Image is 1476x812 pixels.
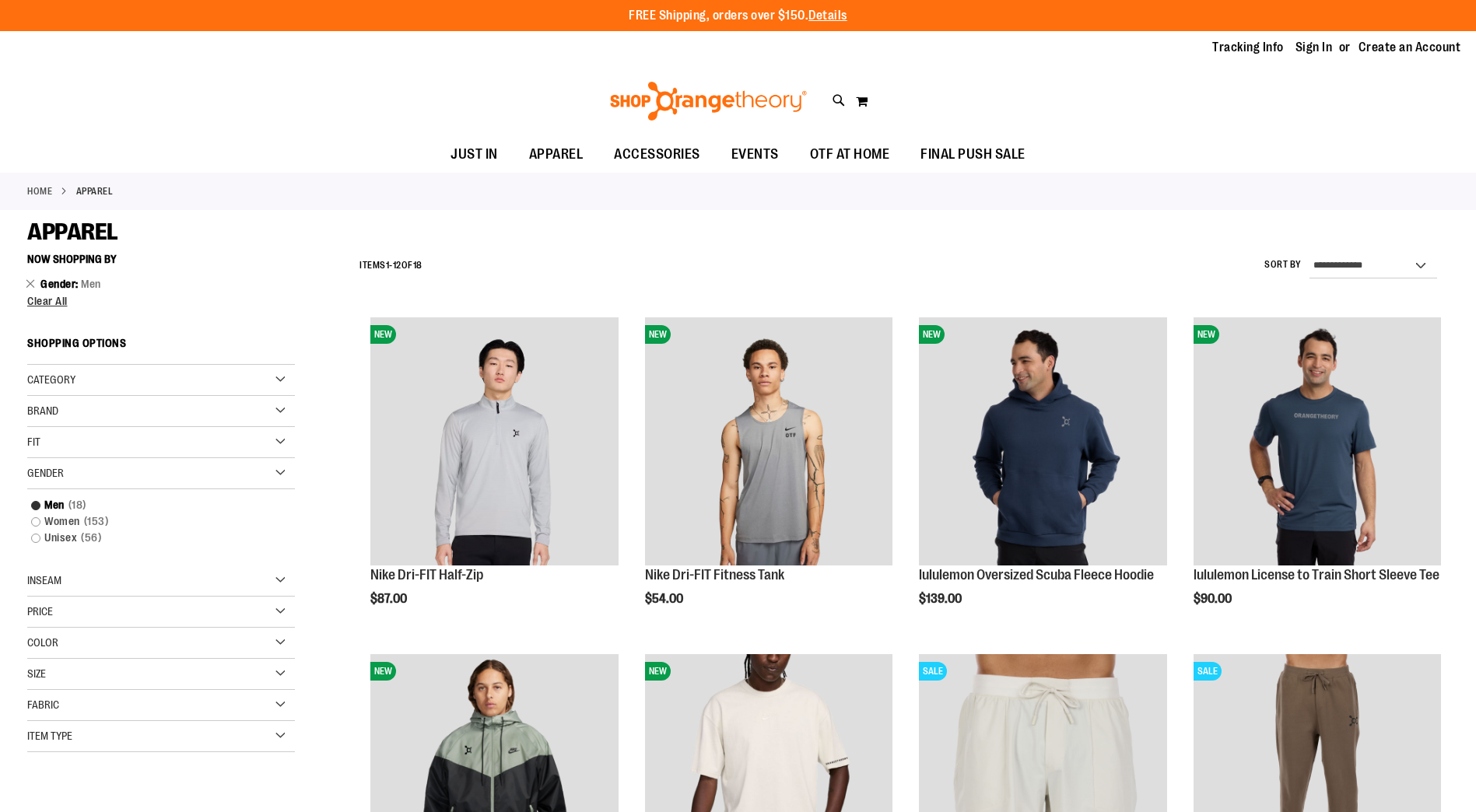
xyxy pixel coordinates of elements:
span: Color [27,636,58,649]
span: $54.00 [645,592,685,606]
span: Fabric [27,698,59,711]
span: EVENTS [731,137,779,172]
a: Create an Account [1359,39,1461,56]
a: Women153 [23,513,280,530]
a: ACCESSORIES [598,137,716,173]
span: $90.00 [1194,592,1234,606]
img: Shop Orangetheory [608,82,809,121]
span: Category [27,373,75,386]
a: OTF AT HOME [794,137,906,173]
span: Brand [27,404,58,417]
img: Nike Dri-FIT Fitness Tank [645,317,892,565]
img: lululemon License to Train Short Sleeve Tee [1194,317,1441,565]
span: NEW [645,325,671,344]
a: Tracking Info [1212,39,1284,56]
span: 18 [413,260,422,271]
a: EVENTS [716,137,794,173]
a: Clear All [27,296,295,306]
span: 12 [393,260,401,271]
a: lululemon Oversized Scuba Fleece Hoodie [919,567,1154,583]
span: SALE [1194,662,1222,681]
div: product [637,310,900,646]
div: product [911,310,1174,646]
span: Gender [40,278,81,290]
div: product [363,310,626,646]
span: 56 [77,530,105,546]
span: NEW [370,662,396,681]
span: OTF AT HOME [810,137,890,172]
span: Inseam [27,574,61,586]
a: JUST IN [435,137,514,173]
a: Nike Dri-FIT Fitness Tank [645,567,784,583]
span: NEW [919,325,945,344]
span: $87.00 [370,592,409,606]
img: Nike Dri-FIT Half-Zip [370,317,618,565]
strong: APPAREL [76,184,114,198]
img: lululemon Oversized Scuba Fleece Hoodie [919,317,1166,565]
span: Size [27,667,46,680]
button: Now Shopping by [27,246,124,272]
span: SALE [919,662,947,681]
a: Home [27,184,52,198]
p: FREE Shipping, orders over $150. [629,7,847,25]
span: 153 [80,513,113,530]
span: NEW [370,325,396,344]
span: APPAREL [27,219,118,245]
span: Clear All [27,295,68,307]
span: JUST IN [451,137,498,172]
a: Nike Dri-FIT Fitness TankNEW [645,317,892,567]
strong: Shopping Options [27,330,295,365]
span: ACCESSORIES [614,137,700,172]
span: FINAL PUSH SALE [920,137,1025,172]
a: lululemon License to Train Short Sleeve Tee [1194,567,1439,583]
span: 18 [65,497,90,513]
span: Fit [27,436,40,448]
a: Nike Dri-FIT Half-Zip [370,567,483,583]
span: NEW [1194,325,1219,344]
a: APPAREL [514,137,599,172]
label: Sort By [1264,258,1302,271]
span: $139.00 [919,592,964,606]
span: Price [27,605,53,618]
span: NEW [645,662,671,681]
a: Nike Dri-FIT Half-ZipNEW [370,317,618,567]
a: Unisex56 [23,530,280,546]
a: lululemon Oversized Scuba Fleece HoodieNEW [919,317,1166,567]
span: Item Type [27,730,72,742]
div: product [1186,310,1449,646]
a: Details [808,9,847,23]
a: lululemon License to Train Short Sleeve TeeNEW [1194,317,1441,567]
h2: Items - of [359,254,422,278]
a: Men18 [23,497,280,513]
span: Gender [27,467,64,479]
span: APPAREL [529,137,584,172]
a: Sign In [1295,39,1333,56]
span: 1 [386,260,390,271]
span: Men [81,278,101,290]
a: FINAL PUSH SALE [905,137,1041,173]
